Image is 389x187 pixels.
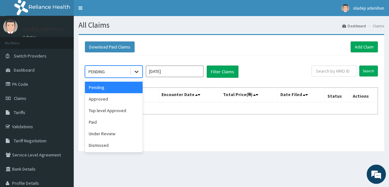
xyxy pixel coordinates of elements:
div: Paid [85,116,143,128]
th: Status [325,88,350,102]
div: Under Review [85,128,143,139]
input: Search by HMO ID [311,66,357,76]
span: Dashboard [14,67,35,73]
a: Online [22,35,38,40]
th: Total Price(₦) [220,88,277,102]
th: Encounter Date [159,88,220,102]
input: Search [359,66,378,76]
th: Date Filed [277,88,325,102]
a: Dashboard [342,23,366,29]
span: Switch Providers [14,53,46,59]
button: Download Paid Claims [85,41,135,52]
span: Tariff Negotiation [14,138,46,144]
th: Actions [350,88,378,102]
div: Top level Approved [85,105,143,116]
div: PENDING [88,68,105,75]
span: Claims [14,95,26,101]
input: Select Month and Year [146,66,203,77]
div: Dismissed [85,139,143,151]
a: Add Claim [351,41,378,52]
p: oladeji adenihun [22,26,63,32]
button: Filter Claims [207,66,238,78]
div: Pending [85,82,143,93]
div: Approved [85,93,143,105]
img: User Image [3,19,18,34]
span: oladeji adenihun [353,5,384,11]
h1: All Claims [79,21,384,29]
img: User Image [341,4,349,12]
span: Tariffs [14,110,25,115]
li: Claims [367,23,384,29]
